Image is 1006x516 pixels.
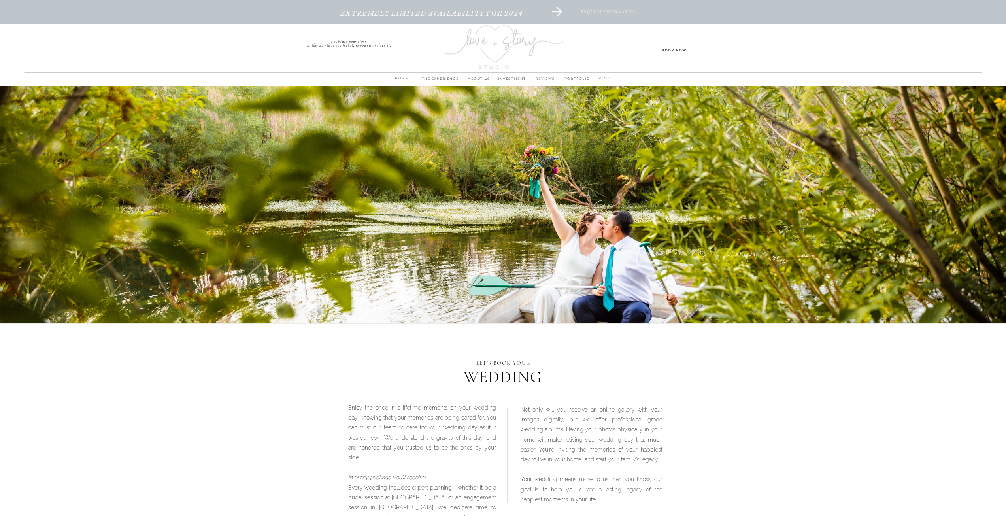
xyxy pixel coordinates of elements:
a: THE EXPERIENCE [418,76,463,87]
a: extremely limited availability for 2024 [314,10,549,26]
p: Not only will you receive an online gallery with your images digitally, but we offer professional... [521,405,662,512]
p: let's book your [463,358,544,365]
i: In every package you'll receive.. [348,474,427,480]
a: INVESTMENT [496,76,529,87]
a: PORTFOLIO [562,76,593,87]
a: ABOUT us [463,76,496,87]
a: Book Now [639,47,710,53]
h1: wedding [387,367,619,390]
a: request information [539,10,679,26]
a: REVIEWS [529,76,562,87]
a: BLOG [594,75,615,83]
p: Enjoy the once in a lifetime moments on your wedding day, knowing that your memories are being ca... [348,403,496,500]
p: I capture your story in the way that you felt it, so you can relive it. [293,40,406,45]
a: I capture your storyin the way that you felt it, so you can relive it. [293,40,406,45]
a: home [391,75,412,86]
